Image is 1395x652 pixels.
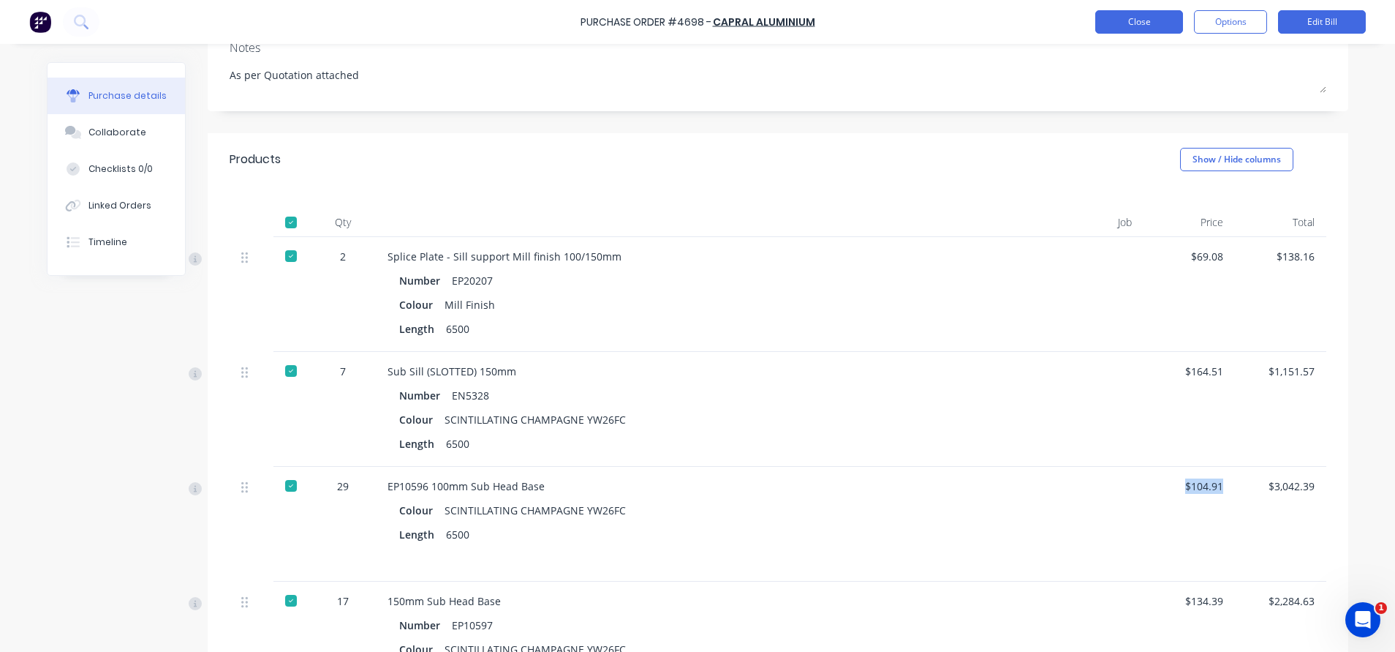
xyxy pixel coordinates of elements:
div: Number [399,385,452,406]
div: 29 [322,479,364,494]
button: Close [1095,10,1183,34]
div: Checklists 0/0 [88,162,153,176]
div: $1,151.57 [1247,364,1315,379]
div: EP10597 [452,615,493,636]
div: Purchase Order #4698 - [581,15,711,30]
div: Price [1143,208,1235,237]
div: Colour [399,294,445,315]
div: Length [399,318,446,340]
button: Show / Hide columns [1180,148,1293,171]
div: Job [1034,208,1143,237]
button: Timeline [48,224,185,261]
button: Edit Bill [1278,10,1366,34]
div: Length [399,524,446,545]
textarea: As per Quotation attached [230,60,1326,93]
div: $164.51 [1155,364,1223,379]
iframe: Intercom live chat [1345,602,1380,637]
div: $3,042.39 [1247,479,1315,494]
div: SCINTILLATING CHAMPAGNE YW26FC [445,500,626,521]
div: Products [230,151,281,168]
div: Qty [310,208,376,237]
div: Notes [230,39,1326,56]
div: $2,284.63 [1247,593,1315,609]
span: 1 [1375,602,1387,614]
button: Collaborate [48,114,185,151]
div: Collaborate [88,126,146,139]
div: 6500 [446,318,469,340]
div: EP10596 100mm Sub Head Base [387,479,1022,494]
div: SCINTILLATING CHAMPAGNE YW26FC [445,409,626,430]
div: Colour [399,500,445,521]
div: 7 [322,364,364,379]
div: 6500 [446,524,469,545]
div: 2 [322,249,364,264]
button: Purchase details [48,78,185,114]
div: $134.39 [1155,593,1223,609]
div: 6500 [446,433,469,454]
div: Sub Sill (SLOTTED) 150mm [387,364,1022,379]
div: 150mm Sub Head Base [387,593,1022,609]
button: Options [1194,10,1267,34]
div: Number [399,270,452,291]
div: Length [399,433,446,454]
div: Purchase details [88,89,167,102]
button: Checklists 0/0 [48,151,185,187]
img: Factory [29,11,51,33]
div: $138.16 [1247,249,1315,264]
div: Mill Finish [445,294,495,315]
div: Splice Plate - Sill support Mill finish 100/150mm [387,249,1022,264]
div: Number [399,615,452,636]
div: 17 [322,593,364,609]
div: EP20207 [452,270,493,291]
div: Linked Orders [88,199,151,212]
div: Colour [399,409,445,430]
div: EN5328 [452,385,489,406]
button: Linked Orders [48,187,185,224]
div: Timeline [88,236,127,249]
a: Capral Aluminium [713,15,815,29]
div: Total [1235,208,1326,237]
div: $69.08 [1155,249,1223,264]
div: $104.91 [1155,479,1223,494]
